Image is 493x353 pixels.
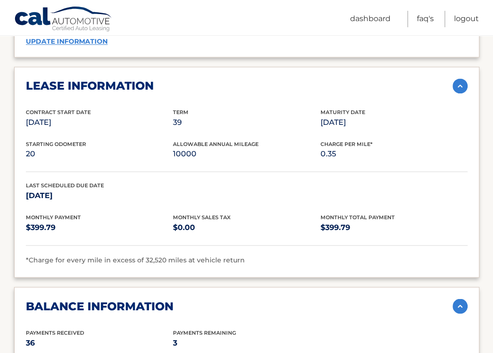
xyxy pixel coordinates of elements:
h2: lease information [26,79,154,93]
span: Monthly Total Payment [321,214,395,221]
p: 39 [173,116,320,129]
p: [DATE] [26,116,173,129]
span: Allowable Annual Mileage [173,141,258,147]
p: 10000 [173,147,320,161]
p: 36 [26,336,173,349]
a: Cal Automotive [14,6,113,33]
span: Monthly Sales Tax [173,214,231,221]
span: Term [173,109,188,115]
p: $0.00 [173,221,320,234]
span: *Charge for every mile in excess of 32,520 miles at vehicle return [26,256,245,264]
p: 20 [26,147,173,161]
span: Payments Remaining [173,329,236,336]
span: Starting Odometer [26,141,86,147]
p: 3 [173,336,320,349]
h2: balance information [26,299,173,313]
p: 0.35 [321,147,468,161]
span: Charge Per Mile* [321,141,373,147]
span: Payments Received [26,329,84,336]
span: Contract Start Date [26,109,91,115]
span: Last Scheduled Due Date [26,182,104,189]
span: Monthly Payment [26,214,81,221]
p: [DATE] [26,189,173,202]
img: accordion-active.svg [453,78,468,93]
a: update information [26,37,108,46]
img: accordion-active.svg [453,299,468,314]
a: Dashboard [350,11,391,27]
a: Logout [454,11,479,27]
p: $399.79 [26,221,173,234]
span: Maturity Date [321,109,365,115]
p: $399.79 [321,221,468,234]
a: FAQ's [417,11,434,27]
p: [DATE] [321,116,468,129]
